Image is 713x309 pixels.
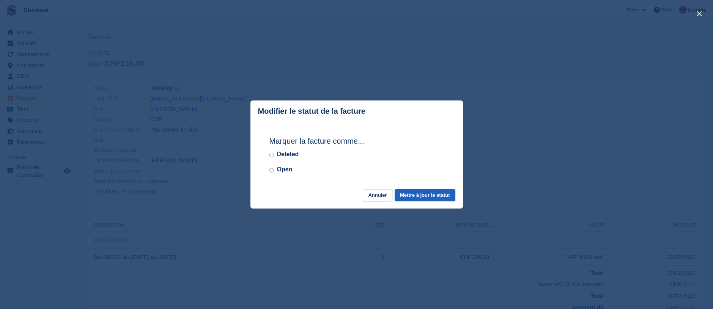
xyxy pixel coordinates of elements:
[277,165,293,174] label: Open
[363,189,392,202] button: Annuler
[277,150,299,159] label: Deleted
[693,8,705,20] button: close
[395,189,455,202] button: Mettre à jour le statut
[258,107,365,116] p: Modifier le statut de la facture
[269,135,444,147] h2: Marquer la facture comme...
